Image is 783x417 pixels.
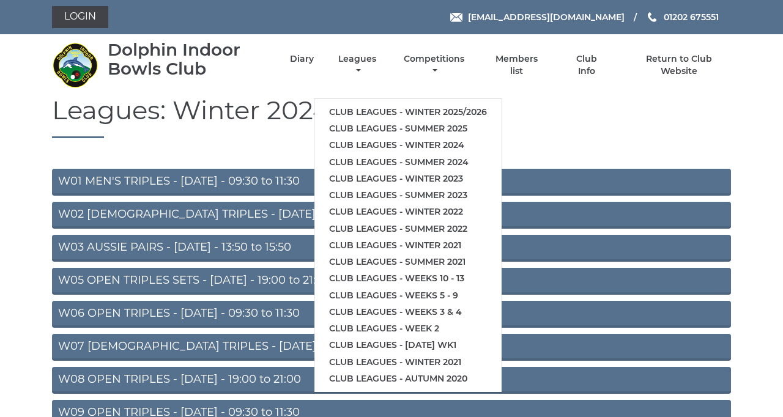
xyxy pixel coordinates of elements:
[52,301,731,328] a: W06 OPEN TRIPLES - [DATE] - 09:30 to 11:30
[314,171,502,187] a: Club leagues - Winter 2023
[314,287,502,304] a: Club leagues - Weeks 5 - 9
[314,98,502,393] ul: Leagues
[314,304,502,320] a: Club leagues - Weeks 3 & 4
[314,120,502,137] a: Club leagues - Summer 2025
[52,202,731,229] a: W02 [DEMOGRAPHIC_DATA] TRIPLES - [DATE] - 11:40 to 13:40
[314,221,502,237] a: Club leagues - Summer 2022
[314,137,502,153] a: Club leagues - Winter 2024
[52,268,731,295] a: W05 OPEN TRIPLES SETS - [DATE] - 19:00 to 21:00
[52,96,731,138] h1: Leagues: Winter 2024
[52,42,98,88] img: Dolphin Indoor Bowls Club
[52,6,108,28] a: Login
[314,237,502,254] a: Club leagues - Winter 2021
[314,204,502,220] a: Club leagues - Winter 2022
[314,187,502,204] a: Club leagues - Summer 2023
[52,367,731,394] a: W08 OPEN TRIPLES - [DATE] - 19:00 to 21:00
[648,12,656,22] img: Phone us
[566,53,606,77] a: Club Info
[290,53,314,65] a: Diary
[314,354,502,371] a: Club leagues - Winter 2021
[450,13,462,22] img: Email
[664,12,719,23] span: 01202 675551
[108,40,269,78] div: Dolphin Indoor Bowls Club
[52,334,731,361] a: W07 [DEMOGRAPHIC_DATA] TRIPLES - [DATE] - 13:50 to 15:50
[52,235,731,262] a: W03 AUSSIE PAIRS - [DATE] - 13:50 to 15:50
[468,12,625,23] span: [EMAIL_ADDRESS][DOMAIN_NAME]
[646,10,719,24] a: Phone us 01202 675551
[314,337,502,353] a: Club leagues - [DATE] wk1
[314,371,502,387] a: Club leagues - Autumn 2020
[314,270,502,287] a: Club leagues - Weeks 10 - 13
[335,53,379,77] a: Leagues
[314,320,502,337] a: Club leagues - Week 2
[314,104,502,120] a: Club leagues - Winter 2025/2026
[314,254,502,270] a: Club leagues - Summer 2021
[450,10,625,24] a: Email [EMAIL_ADDRESS][DOMAIN_NAME]
[314,154,502,171] a: Club leagues - Summer 2024
[628,53,731,77] a: Return to Club Website
[52,169,731,196] a: W01 MEN'S TRIPLES - [DATE] - 09:30 to 11:30
[401,53,467,77] a: Competitions
[489,53,545,77] a: Members list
